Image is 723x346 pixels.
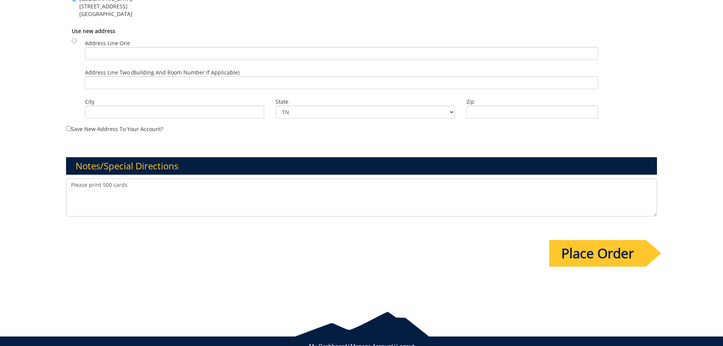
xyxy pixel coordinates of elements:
input: Save new address to your account? [66,126,71,131]
span: [STREET_ADDRESS] [79,3,132,10]
input: Place Order [549,240,646,267]
input: Address Line Two (Building and Room Number if applicable) [85,76,598,89]
label: Address Line Two (Building and Room Number if applicable) [85,69,598,89]
label: State [276,98,455,106]
span: [GEOGRAPHIC_DATA] [79,10,132,18]
textarea: This project is a reorder of 230832-A. [66,179,657,216]
label: Address Line One [85,39,598,60]
label: Zip [466,98,598,106]
h3: Notes/Special Directions [66,157,657,175]
input: Zip [466,106,598,118]
input: Address Line One [85,47,598,60]
label: City [85,98,265,106]
input: City [85,106,265,118]
b: Use new address [72,27,115,35]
